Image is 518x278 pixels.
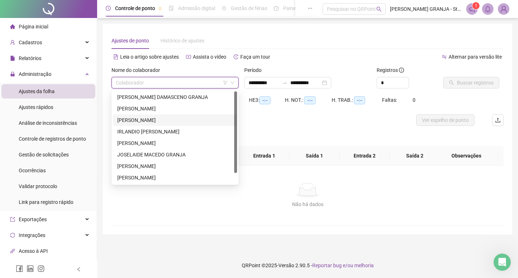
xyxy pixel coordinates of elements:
span: left [76,267,81,272]
div: JEMERSON MOREIRA SOUSA [113,137,237,149]
span: Ocorrências [19,168,46,173]
span: Ajustes da folha [19,88,55,94]
span: Gestão de férias [231,5,267,11]
span: Observações [440,152,492,160]
span: sun [222,6,227,11]
span: 0 [413,97,415,103]
th: Saída 1 [289,146,340,166]
th: Entrada 1 [239,146,290,166]
span: clock-circle [106,6,111,11]
div: HE 3: [249,96,285,104]
span: file [10,56,15,61]
div: H. NOT.: [285,96,332,104]
span: instagram [37,265,45,272]
span: Página inicial [19,24,48,29]
img: 29485 [498,4,509,14]
th: Saída 2 [390,146,440,166]
span: facebook [16,265,23,272]
span: Histórico de ajustes [160,38,204,44]
span: api [10,249,15,254]
span: Administração [19,71,51,77]
span: filter [223,81,227,85]
span: notification [469,6,475,12]
span: swap-right [282,80,287,86]
button: Buscar registros [443,77,499,88]
span: export [10,217,15,222]
span: Reportar bug e/ou melhoria [312,263,374,268]
span: Exportações [19,217,47,222]
span: Registros [377,66,404,74]
span: Ajustes rápidos [19,104,53,110]
span: --:-- [304,96,315,104]
span: history [233,54,238,59]
div: ELIO DE SOUZA RODRIGUES [113,103,237,114]
div: IRLANDIO MACEDO RODRIGUES [113,126,237,137]
button: Ver espelho de ponto [416,114,474,126]
div: IRLANDIO [PERSON_NAME] [117,128,233,136]
span: Admissão digital [178,5,215,11]
span: down [230,81,235,85]
span: Faltas: [382,97,398,103]
span: search [376,6,382,12]
label: Período [244,66,266,74]
span: linkedin [27,265,34,272]
div: JOSELAIDE MACEDO GRANJA [113,149,237,160]
span: Acesso à API [19,248,48,254]
span: lock [10,72,15,77]
span: upload [495,117,501,123]
span: Controle de ponto [115,5,155,11]
div: [PERSON_NAME] [117,139,233,147]
span: file-text [113,54,118,59]
div: Não há dados [120,200,495,208]
span: sync [10,233,15,238]
span: Leia o artigo sobre ajustes [120,54,179,60]
span: [PERSON_NAME] GRANJA - StarNet Provedor de internet ltda [390,5,462,13]
div: JOSELAIDE MACEDO GRANJA [117,151,233,159]
span: swap [442,54,447,59]
div: LUCAS COELHO LIMA [113,160,237,172]
sup: 1 [472,2,480,9]
span: Controle de registros de ponto [19,136,86,142]
span: --:-- [354,96,365,104]
label: Nome do colaborador [112,66,165,74]
span: youtube [186,54,191,59]
div: [PERSON_NAME] [117,174,233,182]
div: [PERSON_NAME] [117,162,233,170]
div: [PERSON_NAME] [117,105,233,113]
footer: QRPoint © 2025 - 2.90.5 - [97,253,518,278]
span: Cadastros [19,40,42,45]
span: Gestão de solicitações [19,152,69,158]
span: ellipsis [308,6,313,11]
span: Análise de inconsistências [19,120,77,126]
span: Versão [278,263,294,268]
span: 1 [475,3,477,8]
th: Entrada 2 [340,146,390,166]
span: Ajustes de ponto [112,38,149,44]
div: [PERSON_NAME] [117,116,233,124]
div: [PERSON_NAME] DAMASCENO GRANJA [117,93,233,101]
span: Faça um tour [240,54,270,60]
span: bell [485,6,491,12]
div: ANA KELLY DAMASCENO GRANJA [113,91,237,103]
span: Relatórios [19,55,41,61]
span: pushpin [158,6,162,11]
th: Observações [435,146,498,166]
span: home [10,24,15,29]
span: Assista o vídeo [193,54,226,60]
span: Alternar para versão lite [449,54,502,60]
span: file-done [169,6,174,11]
span: user-add [10,40,15,45]
div: SARA DE MACEDO SOUZA [113,172,237,183]
span: info-circle [399,68,404,73]
span: Link para registro rápido [19,199,73,205]
span: dashboard [274,6,279,11]
span: Painel do DP [283,5,311,11]
div: HERNANDO SILVA BARBOSA [113,114,237,126]
span: to [282,80,287,86]
span: --:-- [259,96,271,104]
iframe: Intercom live chat [494,254,511,271]
span: Validar protocolo [19,183,57,189]
span: Integrações [19,232,45,238]
div: H. TRAB.: [332,96,382,104]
